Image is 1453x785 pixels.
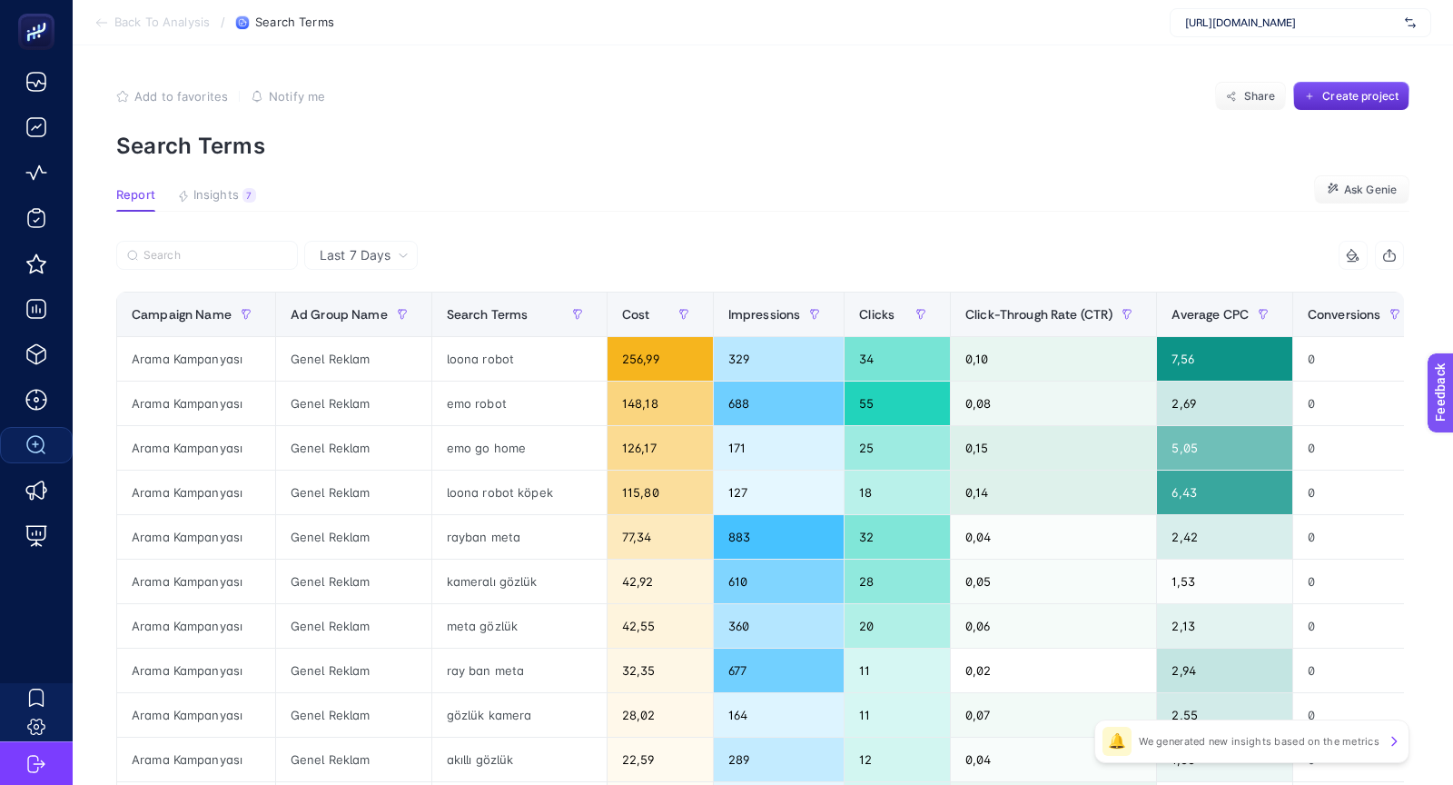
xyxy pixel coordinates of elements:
[276,649,431,692] div: Genel Reklam
[1157,337,1292,381] div: 7,56
[845,560,950,603] div: 28
[1314,175,1409,204] button: Ask Genie
[1171,307,1249,322] span: Average CPC
[714,382,845,425] div: 688
[728,307,801,322] span: Impressions
[951,471,1156,514] div: 0,14
[608,382,713,425] div: 148,18
[276,382,431,425] div: Genel Reklam
[1102,727,1132,756] div: 🔔
[714,649,845,692] div: 677
[291,307,388,322] span: Ad Group Name
[1157,382,1292,425] div: 2,69
[276,560,431,603] div: Genel Reklam
[116,188,155,203] span: Report
[951,604,1156,648] div: 0,06
[432,426,607,470] div: emo go home
[255,15,334,30] span: Search Terms
[432,649,607,692] div: ray ban meta
[276,604,431,648] div: Genel Reklam
[117,515,275,559] div: Arama Kampanyası
[845,693,950,737] div: 11
[1344,183,1397,197] span: Ask Genie
[845,649,950,692] div: 11
[608,337,713,381] div: 256,99
[845,515,950,559] div: 32
[845,738,950,781] div: 12
[714,693,845,737] div: 164
[1293,337,1425,381] div: 0
[622,307,650,322] span: Cost
[1293,426,1425,470] div: 0
[276,738,431,781] div: Genel Reklam
[951,382,1156,425] div: 0,08
[951,337,1156,381] div: 0,10
[116,133,1409,159] p: Search Terms
[116,89,228,104] button: Add to favorites
[1308,307,1381,322] span: Conversions
[1293,693,1425,737] div: 0
[859,307,895,322] span: Clicks
[117,604,275,648] div: Arama Kampanyası
[845,471,950,514] div: 18
[320,246,390,264] span: Last 7 Days
[432,515,607,559] div: rayban meta
[1322,89,1399,104] span: Create project
[1157,515,1292,559] div: 2,42
[117,382,275,425] div: Arama Kampanyası
[608,649,713,692] div: 32,35
[951,426,1156,470] div: 0,15
[845,604,950,648] div: 20
[951,515,1156,559] div: 0,04
[951,738,1156,781] div: 0,04
[11,5,69,20] span: Feedback
[193,188,239,203] span: Insights
[432,604,607,648] div: meta gözlük
[845,337,950,381] div: 34
[269,89,325,104] span: Notify me
[276,471,431,514] div: Genel Reklam
[608,471,713,514] div: 115,80
[221,15,225,29] span: /
[951,693,1156,737] div: 0,07
[608,560,713,603] div: 42,92
[1293,82,1409,111] button: Create project
[951,560,1156,603] div: 0,05
[276,693,431,737] div: Genel Reklam
[117,426,275,470] div: Arama Kampanyası
[432,693,607,737] div: gözlük kamera
[951,649,1156,692] div: 0,02
[1157,693,1292,737] div: 2,55
[608,515,713,559] div: 77,34
[117,337,275,381] div: Arama Kampanyası
[714,471,845,514] div: 127
[845,382,950,425] div: 55
[1185,15,1398,30] span: [URL][DOMAIN_NAME]
[1139,734,1379,749] p: We generated new insights based on the metrics
[276,337,431,381] div: Genel Reklam
[1244,89,1276,104] span: Share
[432,471,607,514] div: loona robot köpek
[608,604,713,648] div: 42,55
[447,307,529,322] span: Search Terms
[1293,515,1425,559] div: 0
[608,693,713,737] div: 28,02
[1157,471,1292,514] div: 6,43
[117,471,275,514] div: Arama Kampanyası
[117,560,275,603] div: Arama Kampanyası
[1215,82,1286,111] button: Share
[845,426,950,470] div: 25
[143,249,287,263] input: Search
[276,515,431,559] div: Genel Reklam
[114,15,210,30] span: Back To Analysis
[432,382,607,425] div: emo robot
[1293,560,1425,603] div: 0
[714,337,845,381] div: 329
[714,604,845,648] div: 360
[1157,604,1292,648] div: 2,13
[432,337,607,381] div: loona robot
[117,738,275,781] div: Arama Kampanyası
[1293,471,1425,514] div: 0
[1293,649,1425,692] div: 0
[608,738,713,781] div: 22,59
